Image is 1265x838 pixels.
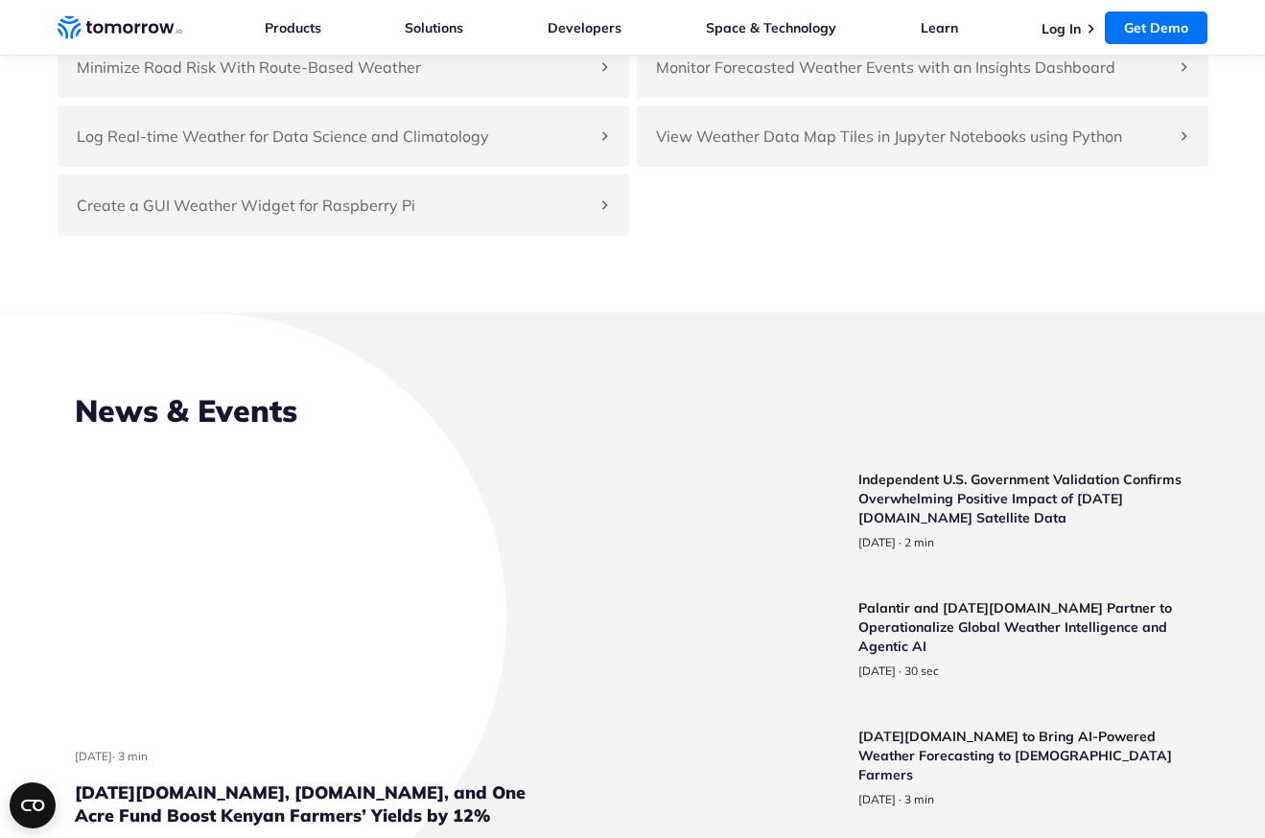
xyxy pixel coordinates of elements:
a: Read Tomorrow.io, TomorrowNow.org, and One Acre Fund Boost Kenyan Farmers’ Yields by 12% [75,470,537,827]
h3: Palantir and [DATE][DOMAIN_NAME] Partner to Operationalize Global Weather Intelligence and Agenti... [858,598,1191,656]
span: · [112,749,115,763]
div: Monitor Forecasted Weather Events with an Insights Dashboard [637,36,1208,98]
a: Read Tomorrow.io to Bring AI-Powered Weather Forecasting to Filipino Farmers [731,727,1191,832]
span: Estimated reading time [904,535,934,549]
div: Create a GUI Weather Widget for Raspberry Pi [58,175,629,236]
a: Log In [1042,20,1081,37]
h4: Create a GUI Weather Widget for Raspberry Pi [77,194,591,217]
a: Read Independent U.S. Government Validation Confirms Overwhelming Positive Impact of Tomorrow.io ... [731,470,1191,575]
h2: News & Events [75,389,1191,431]
span: Estimated reading time [904,663,939,678]
h4: Log Real-time Weather for Data Science and Climatology [77,125,591,148]
h4: Minimize Road Risk With Route-Based Weather [77,56,591,79]
div: Log Real-time Weather for Data Science and Climatology [58,105,629,167]
h4: View Weather Data Map Tiles in Jupyter Notebooks using Python [656,125,1170,148]
span: · [899,792,902,807]
h3: [DATE][DOMAIN_NAME] to Bring AI-Powered Weather Forecasting to [DEMOGRAPHIC_DATA] Farmers [858,727,1191,784]
a: Developers [548,19,621,36]
h3: [DATE][DOMAIN_NAME], [DOMAIN_NAME], and One Acre Fund Boost Kenyan Farmers’ Yields by 12% [75,781,537,827]
button: Open CMP widget [10,782,56,828]
a: Read Palantir and Tomorrow.io Partner to Operationalize Global Weather Intelligence and Agentic AI [731,598,1191,704]
span: publish date [75,749,112,763]
a: Solutions [405,19,463,36]
a: Get Demo [1105,12,1207,44]
span: Estimated reading time [118,749,148,763]
span: · [899,535,902,550]
a: Learn [921,19,958,36]
a: Home link [58,13,182,42]
span: · [899,663,902,679]
a: Space & Technology [706,19,836,36]
span: publish date [858,663,896,678]
span: publish date [858,535,896,549]
h4: Monitor Forecasted Weather Events with an Insights Dashboard [656,56,1170,79]
div: View Weather Data Map Tiles in Jupyter Notebooks using Python [637,105,1208,167]
a: Products [265,19,321,36]
h3: Independent U.S. Government Validation Confirms Overwhelming Positive Impact of [DATE][DOMAIN_NAM... [858,470,1191,527]
span: Estimated reading time [904,792,934,806]
span: publish date [858,792,896,806]
div: Minimize Road Risk With Route-Based Weather [58,36,629,98]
